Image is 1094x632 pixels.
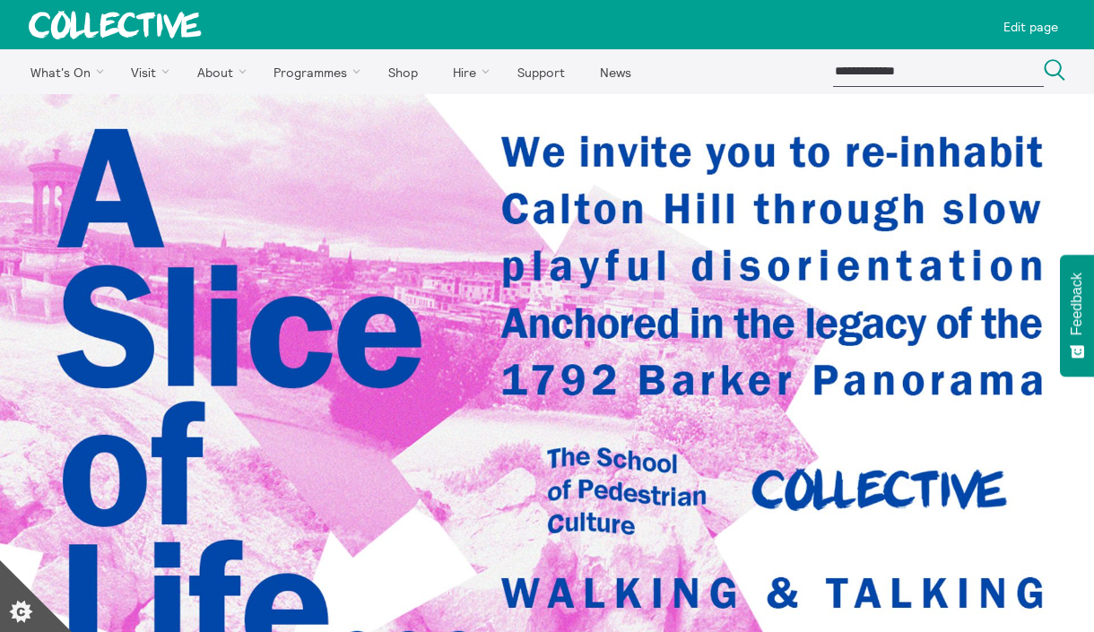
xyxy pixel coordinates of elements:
[258,49,369,94] a: Programmes
[372,49,433,94] a: Shop
[116,49,178,94] a: Visit
[14,49,112,94] a: What's On
[1060,255,1094,377] button: Feedback - Show survey
[1003,20,1058,34] p: Edit page
[584,49,647,94] a: News
[1069,273,1085,335] span: Feedback
[181,49,255,94] a: About
[438,49,499,94] a: Hire
[501,49,580,94] a: Support
[996,7,1065,42] a: Edit page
